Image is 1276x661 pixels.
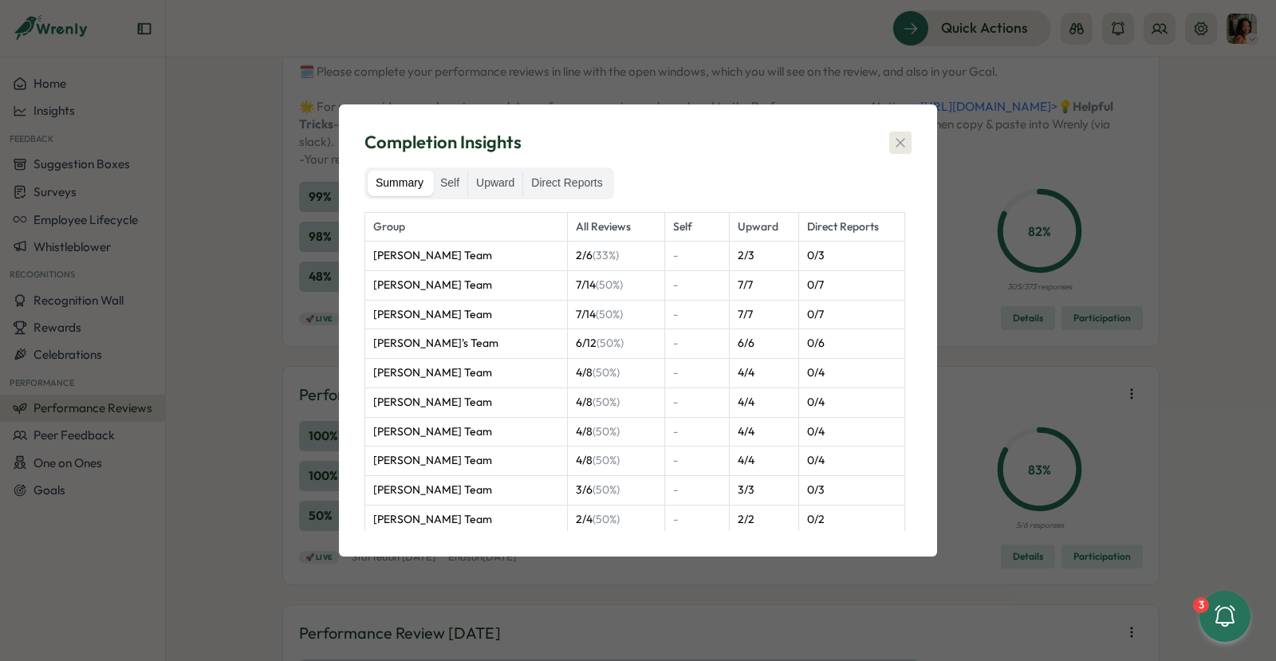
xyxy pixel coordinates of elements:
td: 0 / 3 [798,475,904,505]
td: - [664,388,730,417]
label: Direct Reports [523,171,610,196]
td: 7 / 14 [568,300,664,329]
span: (50%) [596,277,623,292]
td: 7 / 7 [730,300,798,329]
td: - [664,271,730,301]
th: Direct Reports [798,212,904,242]
span: (50%) [593,482,620,497]
td: 3 / 6 [568,475,664,505]
th: All Reviews [568,212,664,242]
td: 7 / 14 [568,271,664,301]
td: [PERSON_NAME] Team [365,417,568,447]
td: [PERSON_NAME] Team [365,359,568,388]
span: (50%) [593,512,620,526]
td: 4 / 4 [730,417,798,447]
td: 3 / 3 [730,475,798,505]
td: 2 / 4 [568,505,664,534]
td: 0 / 7 [798,300,904,329]
td: 2 / 3 [730,242,798,271]
td: [PERSON_NAME] Team [365,505,568,534]
td: 0 / 4 [798,417,904,447]
td: 6 / 12 [568,329,664,359]
td: 6 / 6 [730,329,798,359]
label: Summary [368,171,431,196]
label: Upward [468,171,522,196]
td: 0 / 4 [798,447,904,476]
span: (50%) [593,453,620,467]
td: - [664,447,730,476]
th: Upward [730,212,798,242]
td: - [664,505,730,534]
td: 0 / 2 [798,505,904,534]
td: 0 / 7 [798,271,904,301]
td: [PERSON_NAME] Team [365,475,568,505]
span: (33%) [593,248,619,262]
th: Group [365,212,568,242]
td: 0 / 6 [798,329,904,359]
span: (50%) [593,424,620,439]
th: Self [664,212,730,242]
div: 3 [1193,597,1209,613]
td: 0 / 3 [798,242,904,271]
td: 4 / 8 [568,388,664,417]
td: - [664,329,730,359]
td: 7 / 7 [730,271,798,301]
td: - [664,475,730,505]
td: 4 / 8 [568,359,664,388]
td: 2 / 6 [568,242,664,271]
td: - [664,300,730,329]
span: Completion Insights [364,130,522,155]
span: (50%) [596,307,623,321]
td: [PERSON_NAME]'s Team [365,329,568,359]
td: 4 / 4 [730,447,798,476]
button: 3 [1199,591,1250,642]
td: [PERSON_NAME] Team [365,388,568,417]
td: 0 / 4 [798,359,904,388]
td: [PERSON_NAME] Team [365,447,568,476]
td: 0 / 4 [798,388,904,417]
td: 4 / 4 [730,359,798,388]
td: 2 / 2 [730,505,798,534]
td: [PERSON_NAME] Team [365,300,568,329]
span: (50%) [597,336,624,350]
td: [PERSON_NAME] Team [365,271,568,301]
td: [PERSON_NAME] Team [365,242,568,271]
td: - [664,359,730,388]
td: 4 / 8 [568,447,664,476]
span: (50%) [593,365,620,380]
td: 4 / 4 [730,388,798,417]
span: (50%) [593,395,620,409]
label: Self [432,171,467,196]
td: - [664,417,730,447]
td: - [664,242,730,271]
td: 4 / 8 [568,417,664,447]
